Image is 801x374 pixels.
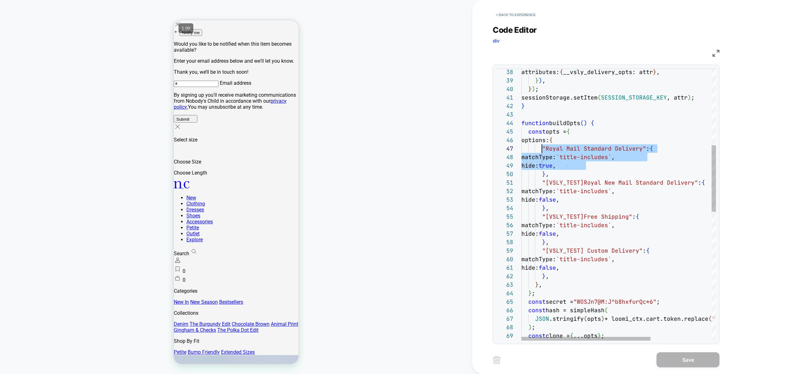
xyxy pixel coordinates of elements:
span: { [560,68,563,76]
span: "Royal Mail Standard Delivery" [542,145,646,152]
span: matchType: [521,153,556,161]
div: 48 [496,153,513,161]
div: 44 [496,119,513,127]
span: buildOpts [549,119,580,127]
span: true [539,162,553,169]
span: 0 [9,248,12,254]
div: 47 [496,144,513,153]
div: 43 [496,110,513,119]
button: < Back to experience [493,10,539,20]
span: JSON [535,315,549,322]
span: options: [521,136,549,144]
span: clone = [546,332,570,339]
span: SESSION_STORAGE_KEY [601,94,667,101]
span: ) [584,119,587,127]
span: `title-includes` [556,222,611,229]
div: 57 [496,229,513,238]
div: 54 [496,204,513,212]
span: , [539,281,542,288]
span: ; [532,324,535,331]
span: : [643,247,646,254]
span: ) [528,324,532,331]
span: } [542,170,546,178]
span: , [611,222,615,229]
a: Chocolate Brown [58,301,96,307]
span: , [611,153,615,161]
a: Shoes [13,193,26,199]
span: } [528,85,532,93]
span: , [546,204,549,212]
span: secret = [546,298,573,305]
a: Animal Print [97,301,124,307]
span: Code Editor [493,25,537,35]
span: matchType: [521,187,556,195]
span: opts [587,315,601,322]
span: const [528,307,546,314]
div: 67 [496,314,513,323]
div: 64 [496,289,513,297]
div: 50 [496,170,513,178]
a: Explore [13,216,29,222]
span: hide: [521,162,539,169]
span: : [646,145,650,152]
span: ; [691,94,695,101]
span: ) [539,77,542,84]
span: ( [584,315,587,322]
span: "WOSJn7@M:J^b8hxfurQc*6" [573,298,656,305]
span: } [528,290,532,297]
span: false [539,264,556,271]
div: 61 [496,263,513,272]
div: 49 [496,161,513,170]
div: 46 [496,136,513,144]
span: hide: [521,230,539,237]
div: 62 [496,272,513,280]
div: 53 [496,195,513,204]
a: Bump Friendly [14,329,46,335]
span: "[VSLY_TEST]Free Shipping" [542,213,632,220]
span: matchType: [521,256,556,263]
a: New [13,175,22,181]
span: ; [532,290,535,297]
span: "[VSLY_TEST]Royal New Mail Standard Delivery" [542,179,698,186]
div: 52 [496,187,513,195]
span: { [646,247,650,254]
div: 69 [496,331,513,340]
span: } [535,281,539,288]
span: { [702,179,705,186]
div: 63 [496,280,513,289]
span: hide: [521,196,539,203]
span: , [546,170,549,178]
span: } [542,273,546,280]
span: } [542,204,546,212]
span: false [539,230,556,237]
div: 70 [496,340,513,348]
div: 41 [496,93,513,102]
span: } [535,77,539,84]
div: 66 [496,306,513,314]
span: , [546,273,549,280]
span: hide: [521,264,539,271]
span: , [556,264,560,271]
span: `title-includes` [556,187,611,195]
span: , [611,187,615,195]
span: { [636,213,639,220]
span: ; [601,332,605,339]
span: const [528,298,546,305]
a: New Season [16,279,44,285]
span: __vsly_delivery_opts: attr [563,68,653,76]
img: delete [493,356,501,364]
div: 68 [496,323,513,331]
div: 55 [496,212,513,221]
span: { [650,145,653,152]
span: , attr [667,94,688,101]
span: , [542,77,546,84]
img: fullscreen [713,50,719,57]
a: Clothing [13,181,31,187]
div: 59 [496,246,513,255]
span: , [553,162,556,169]
span: { [549,136,553,144]
span: , [656,68,660,76]
span: false [539,196,556,203]
div: 65 [496,297,513,306]
div: 40 [496,85,513,93]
